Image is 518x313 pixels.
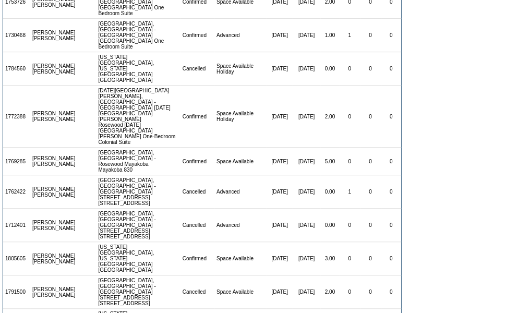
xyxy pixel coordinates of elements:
td: 0 [360,86,381,148]
td: Cancelled [180,275,214,309]
td: [GEOGRAPHIC_DATA], [GEOGRAPHIC_DATA] - [GEOGRAPHIC_DATA][STREET_ADDRESS] [STREET_ADDRESS] [96,175,180,209]
td: 5.00 [320,148,340,175]
td: 0 [381,209,401,242]
td: 0 [360,209,381,242]
td: 0 [381,52,401,86]
td: 2.00 [320,86,340,148]
td: Space Available Holiday [214,52,267,86]
td: [PERSON_NAME] [PERSON_NAME] [30,209,78,242]
td: 0 [340,209,360,242]
td: Confirmed [180,242,214,275]
td: 1.00 [320,19,340,52]
td: [DATE] [293,148,320,175]
td: 1772388 [3,86,30,148]
td: [GEOGRAPHIC_DATA], [GEOGRAPHIC_DATA] - [GEOGRAPHIC_DATA][STREET_ADDRESS] [STREET_ADDRESS] [96,209,180,242]
td: Advanced [214,19,267,52]
td: 0 [381,175,401,209]
td: 1784560 [3,52,30,86]
td: Space Available [214,148,267,175]
td: [PERSON_NAME] [PERSON_NAME] [30,175,78,209]
td: [DATE] [267,242,293,275]
td: 0 [360,275,381,309]
td: 0 [381,19,401,52]
td: [PERSON_NAME] [PERSON_NAME] [30,275,78,309]
td: 3.00 [320,242,340,275]
td: [PERSON_NAME] [PERSON_NAME] [30,52,78,86]
td: Cancelled [180,52,214,86]
td: [DATE] [267,148,293,175]
td: 0 [360,19,381,52]
td: Space Available [214,275,267,309]
td: 0 [381,242,401,275]
td: Confirmed [180,86,214,148]
td: 1 [340,19,360,52]
td: 0 [340,52,360,86]
td: [DATE] [267,209,293,242]
td: 0 [340,86,360,148]
td: 0 [381,86,401,148]
td: [DATE] [293,175,320,209]
td: 1791500 [3,275,30,309]
td: [DATE][GEOGRAPHIC_DATA][PERSON_NAME], [GEOGRAPHIC_DATA] - [GEOGRAPHIC_DATA] [DATE][GEOGRAPHIC_DAT... [96,86,180,148]
td: 0 [360,242,381,275]
td: 1762422 [3,175,30,209]
td: [PERSON_NAME] [PERSON_NAME] [30,86,78,148]
td: [DATE] [267,275,293,309]
td: [DATE] [267,52,293,86]
td: 0 [360,175,381,209]
td: [DATE] [293,209,320,242]
td: 0.00 [320,209,340,242]
td: 1712401 [3,209,30,242]
td: Cancelled [180,175,214,209]
td: Cancelled [180,209,214,242]
td: 0 [340,148,360,175]
td: [DATE] [293,86,320,148]
td: 1805605 [3,242,30,275]
td: 0.00 [320,52,340,86]
td: [DATE] [293,275,320,309]
td: Advanced [214,175,267,209]
td: [GEOGRAPHIC_DATA], [GEOGRAPHIC_DATA] - [GEOGRAPHIC_DATA][STREET_ADDRESS] [STREET_ADDRESS] [96,275,180,309]
td: 0 [340,275,360,309]
td: [US_STATE][GEOGRAPHIC_DATA], [US_STATE][GEOGRAPHIC_DATA] [GEOGRAPHIC_DATA] [96,52,180,86]
td: Confirmed [180,19,214,52]
td: 1730468 [3,19,30,52]
td: Confirmed [180,148,214,175]
td: [PERSON_NAME] [PERSON_NAME] [30,19,78,52]
td: [GEOGRAPHIC_DATA], [GEOGRAPHIC_DATA] - [GEOGRAPHIC_DATA] [GEOGRAPHIC_DATA] One Bedroom Suite [96,19,180,52]
td: [DATE] [267,19,293,52]
td: 0 [360,52,381,86]
td: [DATE] [267,86,293,148]
td: [PERSON_NAME] [PERSON_NAME] [30,242,78,275]
td: 0 [340,242,360,275]
td: Space Available Holiday [214,86,267,148]
td: 0 [381,275,401,309]
td: 0.00 [320,175,340,209]
td: Space Available [214,242,267,275]
td: [GEOGRAPHIC_DATA], [GEOGRAPHIC_DATA] - Rosewood Mayakoba Mayakoba 830 [96,148,180,175]
td: [DATE] [293,19,320,52]
td: [US_STATE][GEOGRAPHIC_DATA], [US_STATE][GEOGRAPHIC_DATA] [GEOGRAPHIC_DATA] [96,242,180,275]
td: [DATE] [293,52,320,86]
td: Advanced [214,209,267,242]
td: [PERSON_NAME] [PERSON_NAME] [30,148,78,175]
td: 1 [340,175,360,209]
td: 0 [360,148,381,175]
td: 0 [381,148,401,175]
td: [DATE] [267,175,293,209]
td: 1769285 [3,148,30,175]
td: 2.00 [320,275,340,309]
td: [DATE] [293,242,320,275]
